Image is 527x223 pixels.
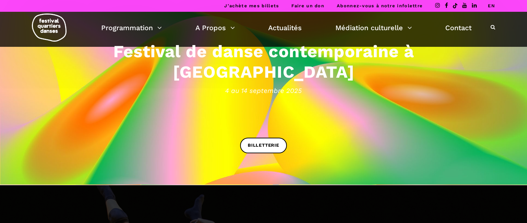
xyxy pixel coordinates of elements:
span: 4 au 14 septembre 2025 [49,85,478,96]
h3: Festival de danse contemporaine à [GEOGRAPHIC_DATA] [49,41,478,82]
img: logo-fqd-med [32,14,67,42]
a: J’achète mes billets [224,3,279,8]
a: Faire un don [291,3,324,8]
a: A Propos [195,22,235,34]
a: Programmation [101,22,162,34]
a: Contact [445,22,472,34]
a: EN [488,3,495,8]
a: Actualités [268,22,302,34]
a: BILLETTERIE [240,138,287,153]
a: Abonnez-vous à notre infolettre [337,3,423,8]
a: Médiation culturelle [335,22,412,34]
span: BILLETTERIE [248,142,279,149]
